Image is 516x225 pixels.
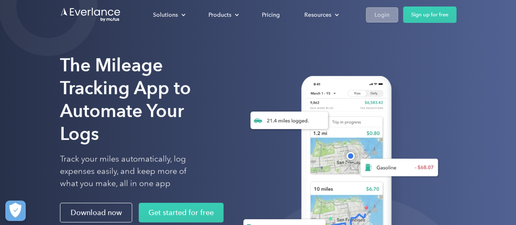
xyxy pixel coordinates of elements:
div: Products [208,10,231,20]
div: Pricing [262,10,280,20]
div: Solutions [145,8,192,22]
a: Sign up for free [403,7,456,23]
a: Login [366,7,398,22]
div: Resources [304,10,331,20]
div: Solutions [153,10,178,20]
div: Resources [296,8,345,22]
p: Track your miles automatically, log expenses easily, and keep more of what you make, all in one app [60,153,206,190]
div: Products [200,8,246,22]
a: Go to homepage [60,7,121,22]
a: Pricing [254,8,288,22]
div: Login [374,10,390,20]
a: Get started for free [139,203,224,223]
a: Download now [60,203,132,223]
button: Cookies Settings [5,200,26,221]
strong: The Mileage Tracking App to Automate Your Logs [60,54,191,145]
